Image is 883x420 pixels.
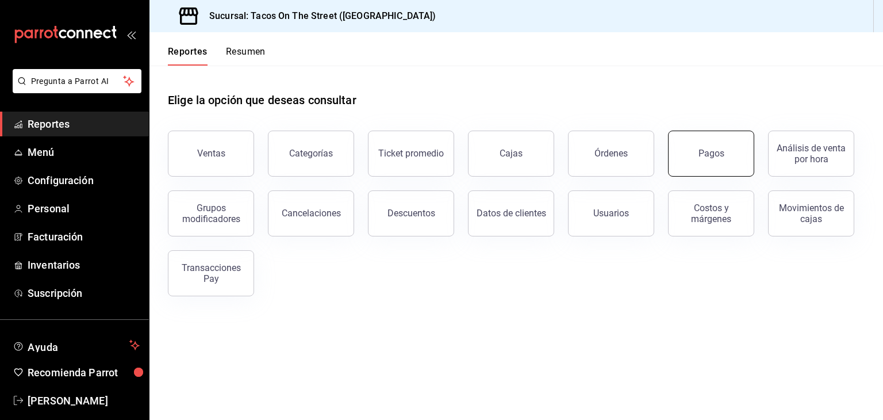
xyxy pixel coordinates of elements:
[368,131,454,177] button: Ticket promedio
[675,203,747,224] div: Costos y márgenes
[668,190,754,236] button: Costos y márgenes
[282,208,341,219] div: Cancelaciones
[13,69,141,93] button: Pregunta a Parrot AI
[28,144,140,160] span: Menú
[28,173,140,188] span: Configuración
[594,148,628,159] div: Órdenes
[168,131,254,177] button: Ventas
[200,9,436,23] h3: Sucursal: Tacos On The Street ([GEOGRAPHIC_DATA])
[387,208,435,219] div: Descuentos
[378,148,444,159] div: Ticket promedio
[197,148,225,159] div: Ventas
[28,285,140,301] span: Suscripción
[28,393,140,408] span: [PERSON_NAME]
[31,75,124,87] span: Pregunta a Parrot AI
[268,190,354,236] button: Cancelaciones
[775,203,847,224] div: Movimientos de cajas
[168,46,266,66] div: navigation tabs
[226,46,266,66] button: Resumen
[168,190,254,236] button: Grupos modificadores
[8,83,141,96] a: Pregunta a Parrot AI
[168,91,356,109] h1: Elige la opción que deseas consultar
[168,46,208,66] button: Reportes
[568,190,654,236] button: Usuarios
[698,148,724,159] div: Pagos
[289,148,333,159] div: Categorías
[468,190,554,236] button: Datos de clientes
[168,250,254,296] button: Transacciones Pay
[28,116,140,132] span: Reportes
[468,131,554,177] button: Cajas
[175,262,247,284] div: Transacciones Pay
[768,131,854,177] button: Análisis de venta por hora
[668,131,754,177] button: Pagos
[28,257,140,273] span: Inventarios
[568,131,654,177] button: Órdenes
[28,365,140,380] span: Recomienda Parrot
[477,208,546,219] div: Datos de clientes
[126,30,136,39] button: open_drawer_menu
[368,190,454,236] button: Descuentos
[28,201,140,216] span: Personal
[28,338,125,352] span: Ayuda
[28,229,140,245] span: Facturación
[593,208,629,219] div: Usuarios
[500,148,523,159] div: Cajas
[768,190,854,236] button: Movimientos de cajas
[775,143,847,165] div: Análisis de venta por hora
[268,131,354,177] button: Categorías
[175,203,247,224] div: Grupos modificadores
